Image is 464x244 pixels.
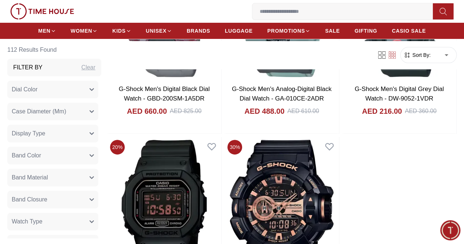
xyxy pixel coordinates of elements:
[7,191,98,208] button: Band Closure
[225,27,253,34] span: LUGGAGE
[110,140,125,154] span: 20 %
[354,24,377,37] a: GIFTING
[411,51,431,59] span: Sort By:
[267,24,311,37] a: PROMOTIONS
[362,106,402,116] h4: AED 216.00
[71,24,98,37] a: WOMEN
[187,27,210,34] span: BRANDS
[325,27,340,34] span: SALE
[7,103,98,120] button: Case Diameter (Mm)
[12,151,41,160] span: Band Color
[244,106,284,116] h4: AED 488.00
[127,106,167,116] h4: AED 660.00
[112,24,131,37] a: KIDS
[112,27,125,34] span: KIDS
[12,129,45,138] span: Display Type
[10,3,74,19] img: ...
[13,63,43,72] h3: Filter By
[225,24,253,37] a: LUGGAGE
[7,41,101,59] h6: 112 Results Found
[12,85,37,94] span: Dial Color
[7,169,98,186] button: Band Material
[287,107,319,116] div: AED 610.00
[12,195,47,204] span: Band Closure
[187,24,210,37] a: BRANDS
[146,27,167,34] span: UNISEX
[12,107,66,116] span: Case Diameter (Mm)
[227,140,242,154] span: 30 %
[440,220,460,240] div: Chat Widget
[392,27,426,34] span: CASIO SALE
[119,85,210,102] a: G-Shock Men's Digital Black Dial Watch - GBD-200SM-1A5DR
[71,27,92,34] span: WOMEN
[38,24,56,37] a: MEN
[7,213,98,230] button: Watch Type
[12,173,48,182] span: Band Material
[232,85,332,102] a: G-Shock Men's Analog-Digital Black Dial Watch - GA-010CE-2ADR
[405,107,436,116] div: AED 360.00
[38,27,50,34] span: MEN
[7,81,98,98] button: Dial Color
[403,51,431,59] button: Sort By:
[81,63,95,72] div: Clear
[7,125,98,142] button: Display Type
[355,85,444,102] a: G-Shock Men's Digital Grey Dial Watch - DW-9052-1VDR
[12,217,43,226] span: Watch Type
[392,24,426,37] a: CASIO SALE
[354,27,377,34] span: GIFTING
[325,24,340,37] a: SALE
[267,27,305,34] span: PROMOTIONS
[7,147,98,164] button: Band Color
[170,107,201,116] div: AED 825.00
[146,24,172,37] a: UNISEX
